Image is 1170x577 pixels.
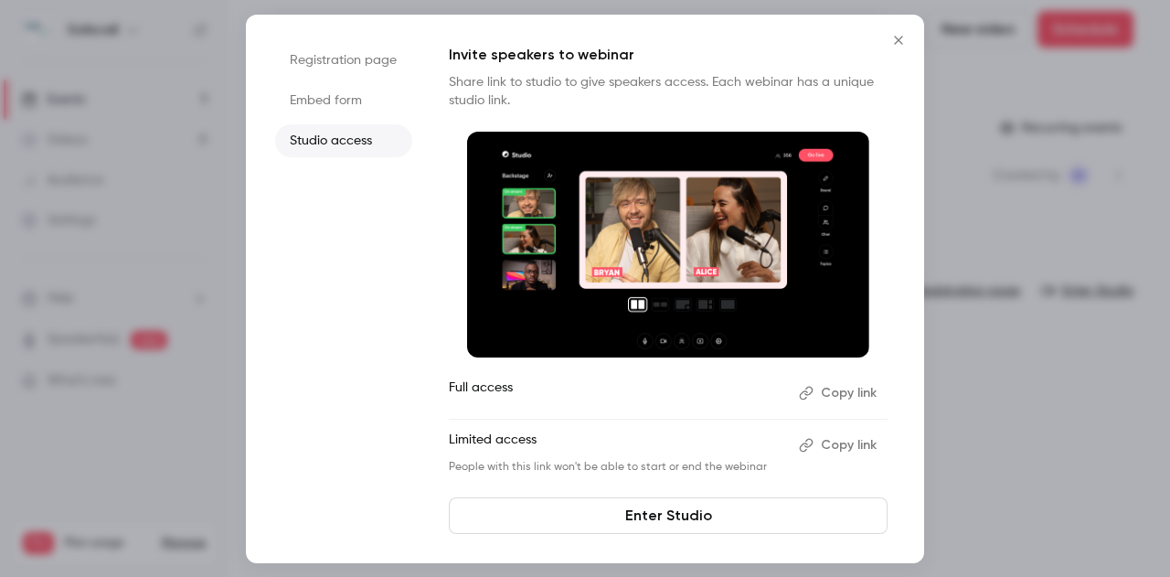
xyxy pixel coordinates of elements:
button: Copy link [792,431,888,460]
p: Invite speakers to webinar [449,44,888,66]
p: Full access [449,379,784,408]
img: Invite speakers to webinar [467,132,869,358]
button: Close [880,22,917,59]
p: People with this link won't be able to start or end the webinar [449,460,784,475]
li: Registration page [275,44,412,77]
li: Embed form [275,84,412,117]
button: Copy link [792,379,888,408]
p: Share link to studio to give speakers access. Each webinar has a unique studio link. [449,73,888,110]
a: Enter Studio [449,497,888,534]
p: Limited access [449,431,784,460]
li: Studio access [275,124,412,157]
